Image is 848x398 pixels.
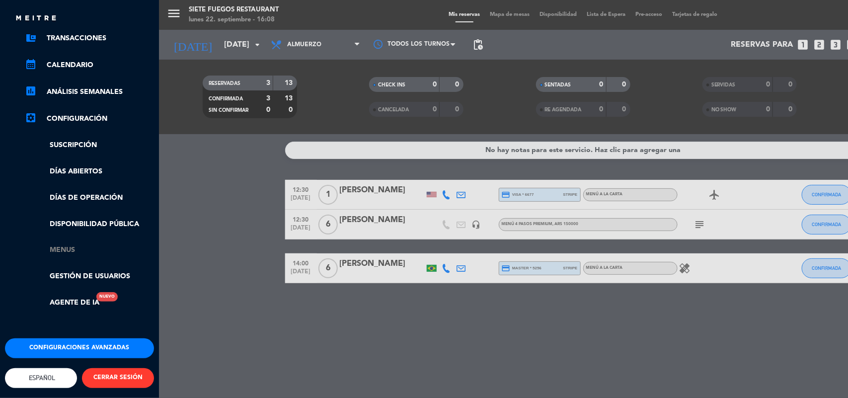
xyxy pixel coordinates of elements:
a: Días abiertos [25,166,154,177]
a: Agente de IANuevo [25,297,99,309]
span: Español [27,374,56,382]
a: Gestión de usuarios [25,271,154,282]
a: assessmentANÁLISIS SEMANALES [25,86,154,98]
button: CERRAR SESIÓN [82,368,154,388]
a: Suscripción [25,140,154,151]
div: Nuevo [96,292,118,302]
a: account_balance_walletTransacciones [25,32,154,44]
a: Configuración [25,113,154,125]
a: Disponibilidad pública [25,219,154,230]
a: calendar_monthCalendario [25,59,154,71]
i: account_balance_wallet [25,31,37,43]
a: Días de Operación [25,192,154,204]
a: Menus [25,244,154,256]
i: calendar_month [25,58,37,70]
button: Configuraciones avanzadas [5,338,154,358]
img: MEITRE [15,15,57,22]
i: assessment [25,85,37,97]
i: settings_applications [25,112,37,124]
